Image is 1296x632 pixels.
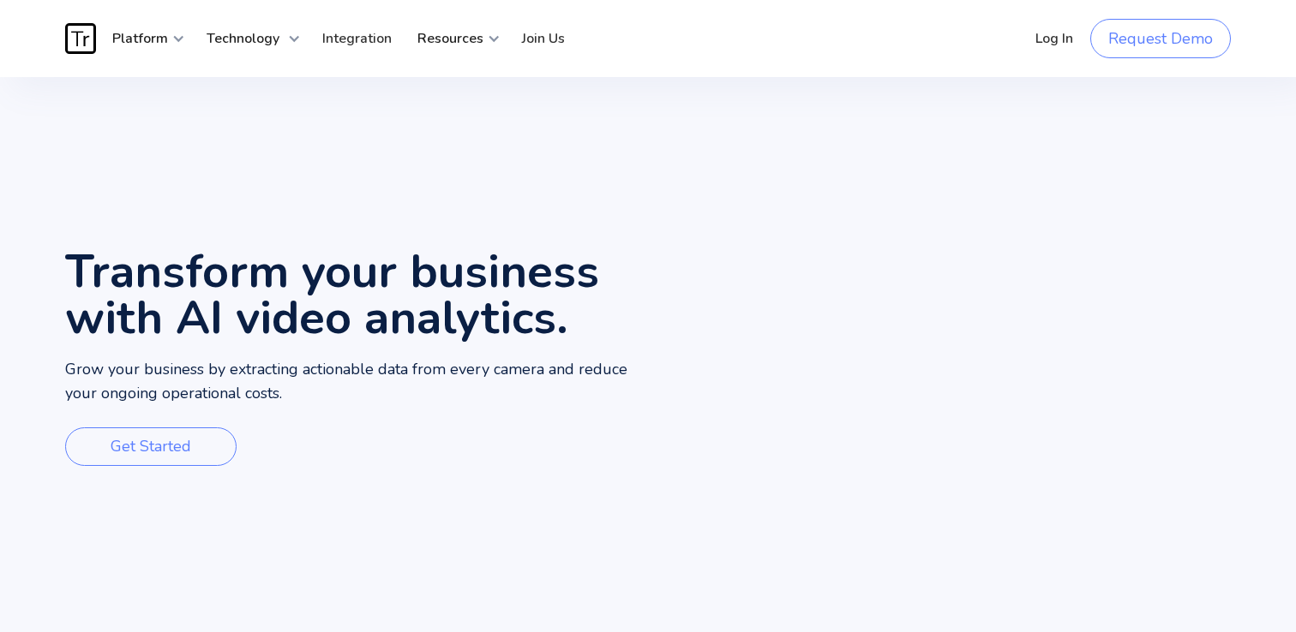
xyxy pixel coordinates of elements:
[1023,13,1086,64] a: Log In
[112,29,168,48] strong: Platform
[405,13,501,64] div: Resources
[65,427,237,466] a: Get Started
[65,23,96,54] img: Traces Logo
[65,358,648,406] p: Grow your business by extracting actionable data from every camera and reduce your ongoing operat...
[207,29,279,48] strong: Technology
[65,248,648,341] h1: Transform your business with AI video analytics.
[309,13,405,64] a: Integration
[509,13,578,64] a: Join Us
[1090,19,1231,58] a: Request Demo
[99,13,185,64] div: Platform
[417,29,483,48] strong: Resources
[65,23,99,54] a: home
[194,13,301,64] div: Technology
